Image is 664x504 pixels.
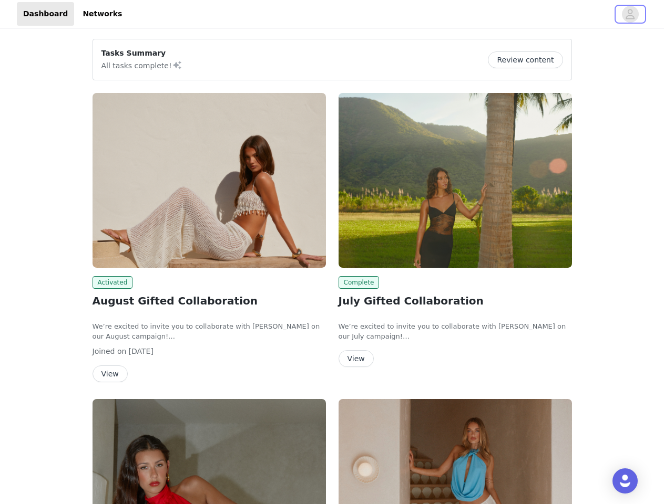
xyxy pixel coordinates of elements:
[625,6,635,23] div: avatar
[612,468,638,493] div: Open Intercom Messenger
[488,51,563,68] button: Review content
[339,321,572,342] p: We’re excited to invite you to collaborate with [PERSON_NAME] on our July campaign!
[93,93,326,268] img: Peppermayo USA
[339,350,374,367] button: View
[93,321,326,342] p: We’re excited to invite you to collaborate with [PERSON_NAME] on our August campaign!
[101,48,182,59] p: Tasks Summary
[93,276,133,289] span: Activated
[76,2,128,26] a: Networks
[17,2,74,26] a: Dashboard
[93,347,127,355] span: Joined on
[129,347,154,355] span: [DATE]
[93,370,128,378] a: View
[339,93,572,268] img: Peppermayo USA
[339,355,374,363] a: View
[93,293,326,309] h2: August Gifted Collaboration
[339,293,572,309] h2: July Gifted Collaboration
[339,276,380,289] span: Complete
[101,59,182,71] p: All tasks complete!
[93,365,128,382] button: View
